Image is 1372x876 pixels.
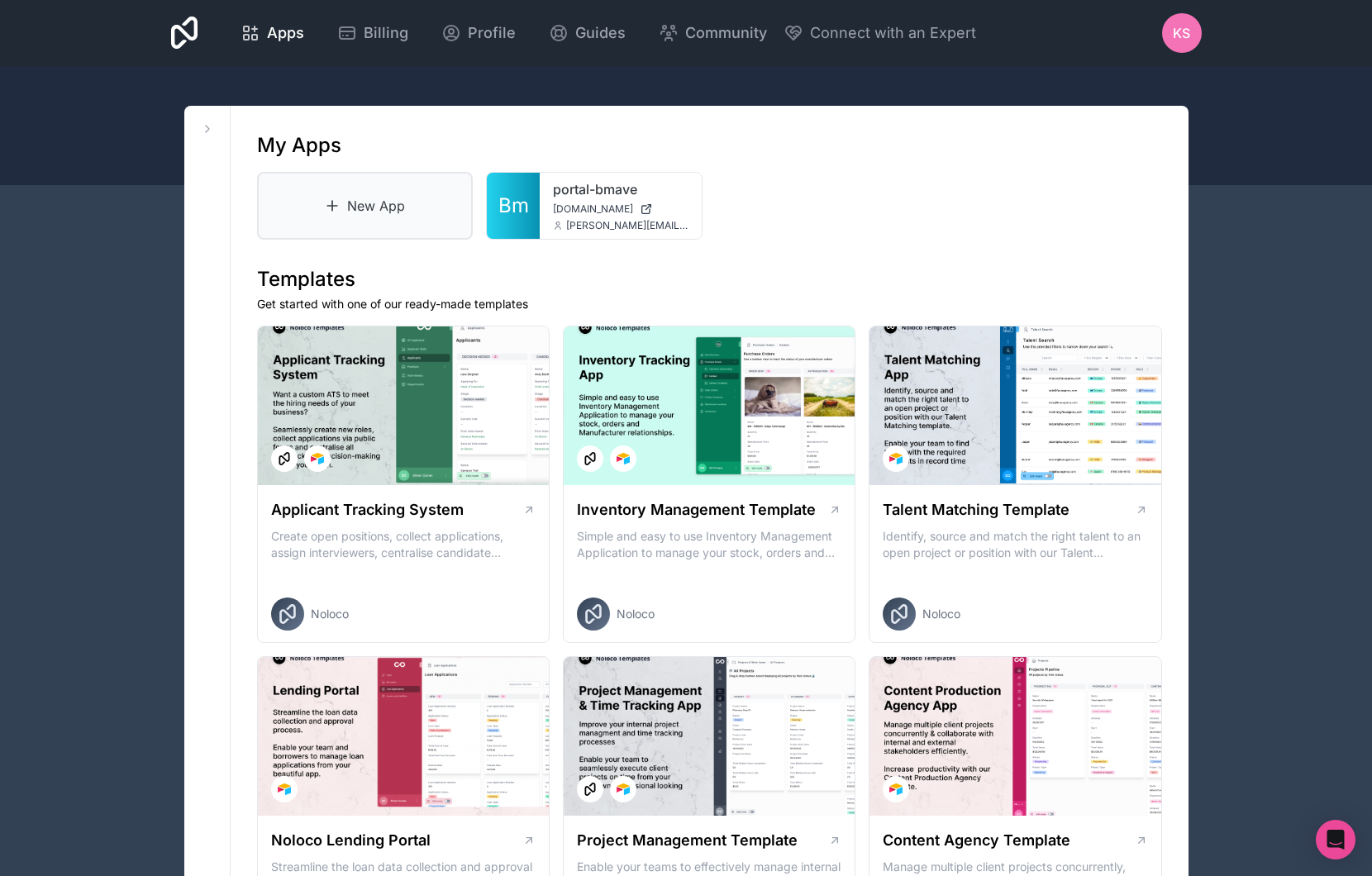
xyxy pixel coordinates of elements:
span: Noloco [922,606,960,622]
a: Guides [536,15,639,51]
button: Connect with an Expert [784,21,976,45]
h1: Talent Matching Template [883,498,1069,521]
span: [PERSON_NAME][EMAIL_ADDRESS][DOMAIN_NAME] [566,219,688,232]
div: Open Intercom Messenger [1316,820,1355,859]
p: Simple and easy to use Inventory Management Application to manage your stock, orders and Manufact... [577,528,841,561]
span: Connect with an Expert [810,21,976,45]
img: Airtable Logo [889,783,903,796]
a: New App [257,172,474,240]
img: Airtable Logo [617,783,630,796]
a: Apps [227,15,317,51]
h1: Inventory Management Template [577,498,816,521]
img: Airtable Logo [889,452,903,465]
span: Billing [364,21,408,45]
span: KS [1173,23,1190,43]
span: Profile [468,21,516,45]
span: Community [685,21,767,45]
img: Airtable Logo [311,452,324,465]
span: Noloco [311,606,349,622]
a: Bm [487,173,540,239]
span: Guides [575,21,626,45]
span: [DOMAIN_NAME] [553,202,633,216]
h1: Content Agency Template [883,829,1070,852]
img: Airtable Logo [278,783,291,796]
span: Noloco [617,606,655,622]
p: Create open positions, collect applications, assign interviewers, centralise candidate feedback a... [271,528,536,561]
span: Apps [267,21,304,45]
a: Profile [428,15,529,51]
a: [DOMAIN_NAME] [553,202,688,216]
h1: Applicant Tracking System [271,498,464,521]
span: Bm [498,193,529,219]
p: Get started with one of our ready-made templates [257,296,1162,312]
p: Identify, source and match the right talent to an open project or position with our Talent Matchi... [883,528,1147,561]
h1: Project Management Template [577,829,798,852]
h1: Noloco Lending Portal [271,829,431,852]
h1: Templates [257,266,1162,293]
h1: My Apps [257,132,341,159]
a: Billing [324,15,422,51]
a: Community [646,15,780,51]
a: portal-bmave [553,179,688,199]
img: Airtable Logo [617,452,630,465]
